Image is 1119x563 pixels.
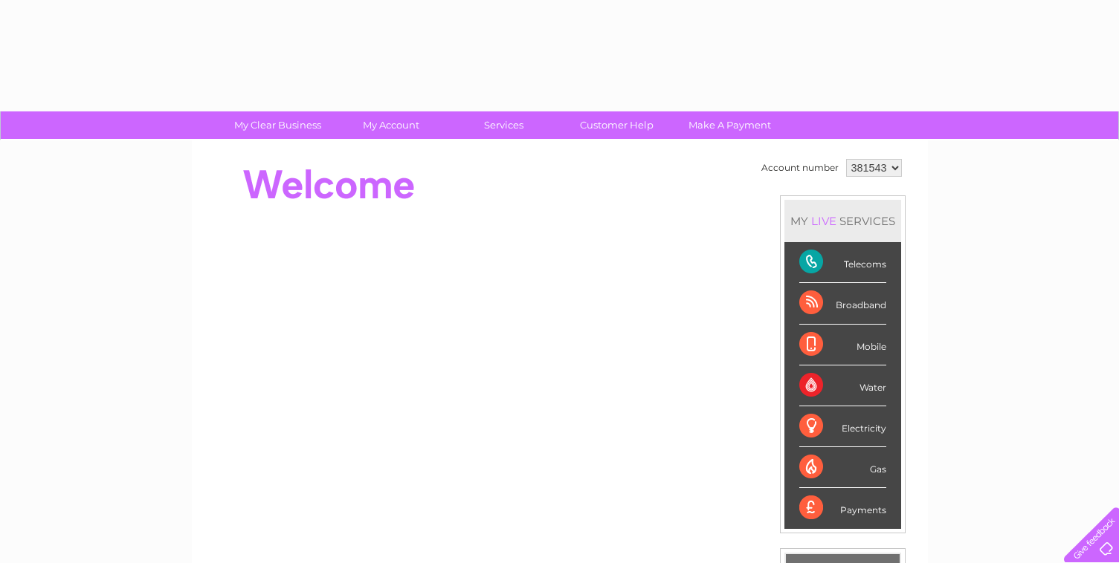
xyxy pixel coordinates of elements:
div: Water [799,365,886,406]
a: Services [442,111,565,139]
a: My Clear Business [216,111,339,139]
div: Gas [799,447,886,488]
a: My Account [329,111,452,139]
div: Broadband [799,283,886,324]
a: Make A Payment [668,111,791,139]
div: Mobile [799,325,886,365]
td: Account number [758,155,842,180]
div: Payments [799,488,886,528]
div: Telecoms [799,242,886,283]
div: Electricity [799,406,886,447]
div: LIVE [808,214,839,228]
div: MY SERVICES [784,200,901,242]
a: Customer Help [555,111,678,139]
